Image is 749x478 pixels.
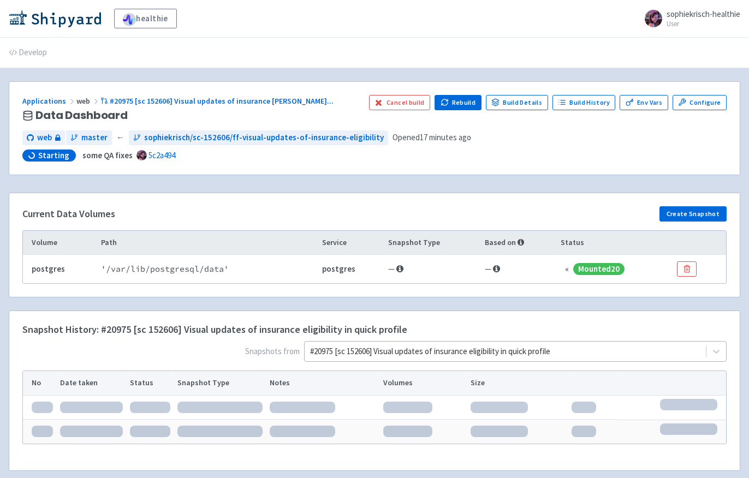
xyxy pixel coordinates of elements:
[37,132,52,144] span: web
[110,96,334,106] span: #20975 [sc 152606] Visual updates of insurance [PERSON_NAME] ...
[22,208,115,219] h4: Current Data Volumes
[22,130,65,145] a: web
[620,95,668,110] a: Env Vars
[22,324,407,335] h4: Snapshot History: #20975 [sc 152606] Visual updates of insurance eligibility in quick profile
[129,130,388,145] a: sophiekrisch/sc-152606/ff-visual-updates-of-insurance-eligibility
[81,132,108,144] span: master
[379,371,467,395] th: Volumes
[22,341,727,366] span: Snapshots from
[144,132,384,144] span: sophiekrisch/sc-152606/ff-visual-updates-of-insurance-eligibility
[481,231,557,255] th: Based on
[385,255,481,283] td: —
[98,231,319,255] th: Path
[66,130,112,145] a: master
[22,96,76,106] a: Applications
[673,95,727,110] a: Configure
[148,150,175,160] a: 5c2a494
[114,9,177,28] a: healthie
[385,231,481,255] th: Snapshot Type
[23,371,57,395] th: No
[486,95,548,110] a: Build Details
[659,206,727,222] button: Create Snapshot
[32,264,65,274] b: postgres
[174,371,266,395] th: Snapshot Type
[369,95,431,110] button: Cancel build
[552,95,616,110] a: Build History
[557,231,674,255] th: Status
[481,255,557,283] td: —
[116,132,124,144] span: ←
[393,132,471,144] span: Opened
[9,38,47,68] a: Develop
[565,263,569,276] div: «
[23,231,98,255] th: Volume
[100,96,335,106] a: #20975 [sc 152606] Visual updates of insurance [PERSON_NAME]...
[638,10,740,27] a: sophiekrisch-healthie User
[319,231,385,255] th: Service
[467,371,568,395] th: Size
[9,10,101,27] img: Shipyard logo
[98,255,319,283] td: ' /var/lib/postgresql/data '
[82,150,133,160] strong: some QA fixes
[420,132,471,142] time: 17 minutes ago
[76,96,100,106] span: web
[266,371,379,395] th: Notes
[35,109,128,122] span: Data Dashboard
[573,263,625,276] span: Mounted 20
[322,264,355,274] b: postgres
[57,371,127,395] th: Date taken
[38,150,69,161] span: Starting
[127,371,174,395] th: Status
[435,95,481,110] button: Rebuild
[667,20,740,27] small: User
[667,9,740,19] span: sophiekrisch-healthie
